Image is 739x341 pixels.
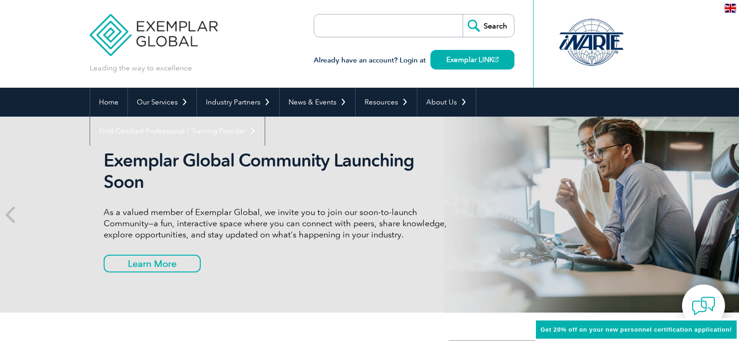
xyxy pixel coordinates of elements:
[128,88,197,117] a: Our Services
[417,88,476,117] a: About Us
[463,14,514,37] input: Search
[280,88,355,117] a: News & Events
[104,207,454,240] p: As a valued member of Exemplar Global, we invite you to join our soon-to-launch Community—a fun, ...
[104,255,201,272] a: Learn More
[692,294,715,318] img: contact-chat.png
[541,326,732,333] span: Get 20% off on your new personnel certification application!
[90,117,265,146] a: Find Certified Professional / Training Provider
[104,150,454,193] h2: Exemplar Global Community Launching Soon
[725,4,736,13] img: en
[314,55,514,66] h3: Already have an account? Login at
[356,88,417,117] a: Resources
[430,50,514,70] a: Exemplar LINK
[90,88,127,117] a: Home
[90,63,192,73] p: Leading the way to excellence
[493,57,499,62] img: open_square.png
[197,88,279,117] a: Industry Partners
